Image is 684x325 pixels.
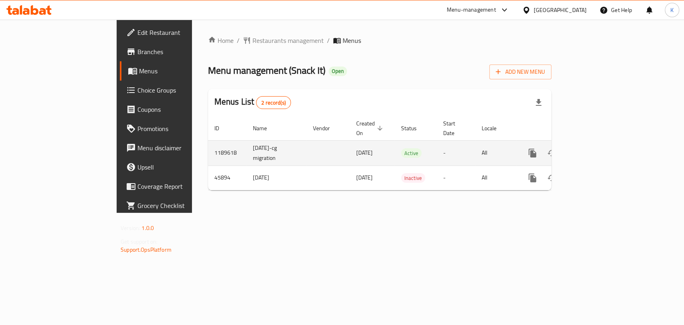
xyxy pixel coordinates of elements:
[214,96,291,109] h2: Menus List
[475,140,517,166] td: All
[401,123,427,133] span: Status
[401,174,425,183] span: Inactive
[447,5,496,15] div: Menu-management
[356,119,385,138] span: Created On
[343,36,361,45] span: Menus
[534,6,587,14] div: [GEOGRAPHIC_DATA]
[137,143,224,153] span: Menu disclaimer
[482,123,507,133] span: Locale
[437,140,475,166] td: -
[120,100,231,119] a: Coupons
[670,6,674,14] span: K
[401,148,422,158] div: Active
[121,236,157,247] span: Get support on:
[356,172,373,183] span: [DATE]
[256,99,291,107] span: 2 record(s)
[121,223,140,233] span: Version:
[120,138,231,157] a: Menu disclaimer
[529,93,548,112] div: Export file
[253,123,277,133] span: Name
[542,168,561,188] button: Change Status
[137,28,224,37] span: Edit Restaurant
[443,119,466,138] span: Start Date
[208,36,551,45] nav: breadcrumb
[120,157,231,177] a: Upsell
[256,96,291,109] div: Total records count
[137,201,224,210] span: Grocery Checklist
[139,66,224,76] span: Menus
[523,143,542,163] button: more
[475,166,517,190] td: All
[313,123,340,133] span: Vendor
[137,162,224,172] span: Upsell
[137,182,224,191] span: Coverage Report
[252,36,324,45] span: Restaurants management
[246,166,307,190] td: [DATE]
[137,47,224,57] span: Branches
[329,68,347,75] span: Open
[137,124,224,133] span: Promotions
[120,119,231,138] a: Promotions
[356,147,373,158] span: [DATE]
[401,149,422,158] span: Active
[327,36,330,45] li: /
[137,105,224,114] span: Coupons
[120,196,231,215] a: Grocery Checklist
[120,61,231,81] a: Menus
[121,244,172,255] a: Support.OpsPlatform
[523,168,542,188] button: more
[437,166,475,190] td: -
[237,36,240,45] li: /
[243,36,324,45] a: Restaurants management
[496,67,545,77] span: Add New Menu
[208,116,606,190] table: enhanced table
[329,67,347,76] div: Open
[120,42,231,61] a: Branches
[542,143,561,163] button: Change Status
[208,61,325,79] span: Menu management ( Snack It )
[141,223,154,233] span: 1.0.0
[137,85,224,95] span: Choice Groups
[120,23,231,42] a: Edit Restaurant
[120,177,231,196] a: Coverage Report
[246,140,307,166] td: [DATE]-cg migration
[120,81,231,100] a: Choice Groups
[489,65,551,79] button: Add New Menu
[517,116,606,141] th: Actions
[214,123,230,133] span: ID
